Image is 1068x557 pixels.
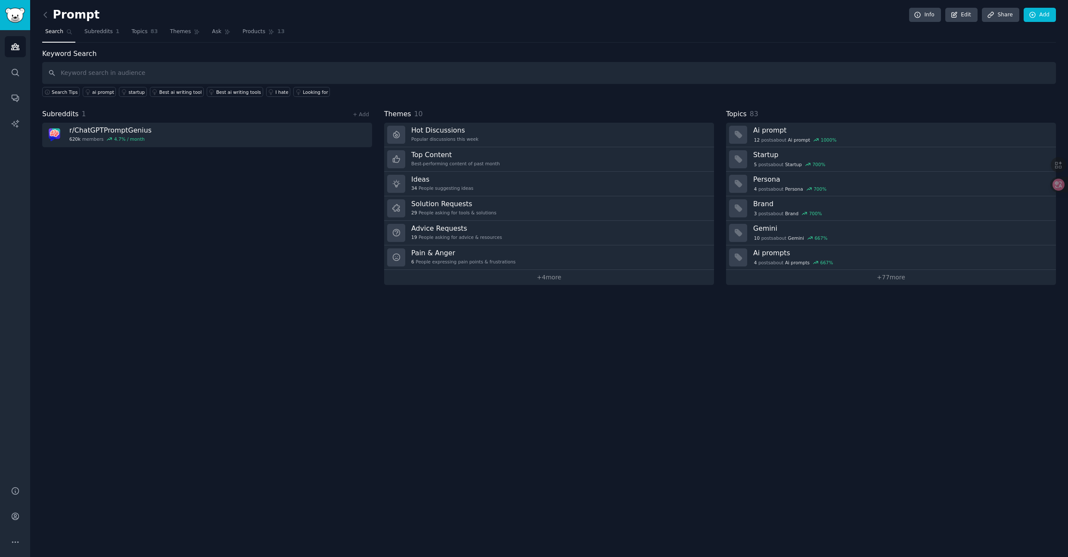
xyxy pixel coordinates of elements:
div: ai prompt [92,89,114,95]
a: Top ContentBest-performing content of past month [384,147,714,172]
span: 10 [414,110,423,118]
h3: Startup [753,150,1050,159]
a: +4more [384,270,714,285]
span: 620k [69,136,81,142]
h3: Solution Requests [411,199,497,208]
span: 19 [411,234,417,240]
a: Startup5postsaboutStartup700% [726,147,1056,172]
div: People expressing pain points & frustrations [411,259,515,265]
span: 5 [754,161,757,167]
a: Themes [167,25,203,43]
div: members [69,136,152,142]
img: ChatGPTPromptGenius [45,126,63,144]
a: Best ai writing tools [207,87,263,97]
span: Themes [384,109,411,120]
div: startup [128,89,145,95]
a: I hate [266,87,291,97]
h3: Gemini [753,224,1050,233]
a: Info [909,8,941,22]
span: Subreddits [84,28,113,36]
img: GummySearch logo [5,8,25,23]
span: Subreddits [42,109,79,120]
a: Subreddits1 [81,25,122,43]
a: Search [42,25,75,43]
div: 700 % [809,210,822,217]
a: Hot DiscussionsPopular discussions this week [384,123,714,147]
span: 34 [411,185,417,191]
span: 4 [754,260,757,266]
span: 10 [754,235,760,241]
a: Products13 [239,25,288,43]
span: Ai prompts [785,260,810,266]
span: Themes [170,28,191,36]
a: Ask [209,25,233,43]
div: post s about [753,234,828,242]
div: 667 % [820,260,833,266]
div: post s about [753,161,826,168]
a: Best ai writing tool [150,87,204,97]
span: Persona [785,186,803,192]
div: I hate [276,89,289,95]
span: Gemini [788,235,804,241]
h2: Prompt [42,8,99,22]
div: Best ai writing tool [159,89,202,95]
a: Brand3postsaboutBrand700% [726,196,1056,221]
div: 700 % [812,161,825,167]
span: Ai prompt [788,137,810,143]
div: 1000 % [821,137,837,143]
a: Ideas34People suggesting ideas [384,172,714,196]
a: Pain & Anger6People expressing pain points & frustrations [384,245,714,270]
a: Looking for [293,87,330,97]
label: Keyword Search [42,50,96,58]
span: 3 [754,210,757,217]
button: Search Tips [42,87,80,97]
a: +77more [726,270,1056,285]
h3: Persona [753,175,1050,184]
a: ai prompt [83,87,116,97]
a: Advice Requests19People asking for advice & resources [384,221,714,245]
a: Persona4postsaboutPersona700% [726,172,1056,196]
a: r/ChatGPTPromptGenius620kmembers4.7% / month [42,123,372,147]
h3: Ideas [411,175,473,184]
a: + Add [353,111,369,118]
h3: Hot Discussions [411,126,478,135]
span: Search Tips [52,89,78,95]
h3: Ai prompt [753,126,1050,135]
span: 83 [151,28,158,36]
div: People asking for advice & resources [411,234,502,240]
h3: Advice Requests [411,224,502,233]
div: post s about [753,136,837,144]
span: 4 [754,186,757,192]
div: post s about [753,259,834,266]
div: 667 % [814,235,827,241]
h3: Ai prompts [753,248,1050,257]
a: startup [119,87,146,97]
div: post s about [753,185,827,193]
div: 700 % [813,186,826,192]
a: Ai prompts4postsaboutAi prompts667% [726,245,1056,270]
a: Topics83 [128,25,161,43]
h3: Top Content [411,150,500,159]
div: post s about [753,210,823,217]
input: Keyword search in audience [42,62,1056,84]
h3: Brand [753,199,1050,208]
div: 4.7 % / month [114,136,145,142]
div: People asking for tools & solutions [411,210,497,216]
span: Products [242,28,265,36]
span: Startup [785,161,802,167]
div: Popular discussions this week [411,136,478,142]
span: Ask [212,28,221,36]
a: Share [982,8,1019,22]
h3: Pain & Anger [411,248,515,257]
a: Solution Requests29People asking for tools & solutions [384,196,714,221]
h3: r/ ChatGPTPromptGenius [69,126,152,135]
div: Best-performing content of past month [411,161,500,167]
a: Add [1024,8,1056,22]
a: Gemini10postsaboutGemini667% [726,221,1056,245]
span: 13 [277,28,285,36]
span: 29 [411,210,417,216]
span: 1 [82,110,86,118]
span: Brand [785,210,798,217]
a: Ai prompt12postsaboutAi prompt1000% [726,123,1056,147]
span: Search [45,28,63,36]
